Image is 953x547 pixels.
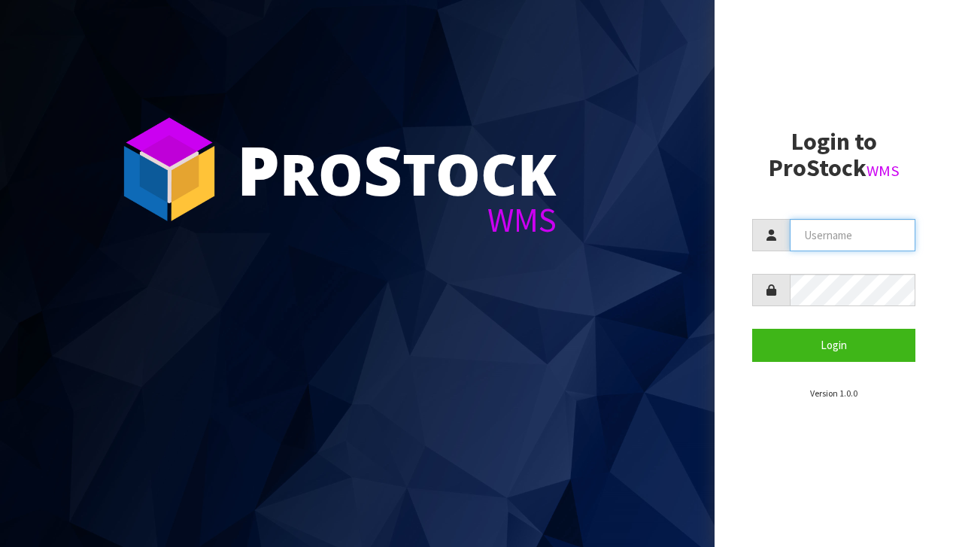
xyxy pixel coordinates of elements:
button: Login [752,329,915,361]
span: S [363,123,402,215]
div: ro tock [237,135,557,203]
h2: Login to ProStock [752,129,915,181]
img: ProStock Cube [113,113,226,226]
small: WMS [867,161,900,181]
span: P [237,123,280,215]
div: WMS [237,203,557,237]
input: Username [790,219,915,251]
small: Version 1.0.0 [810,387,857,399]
